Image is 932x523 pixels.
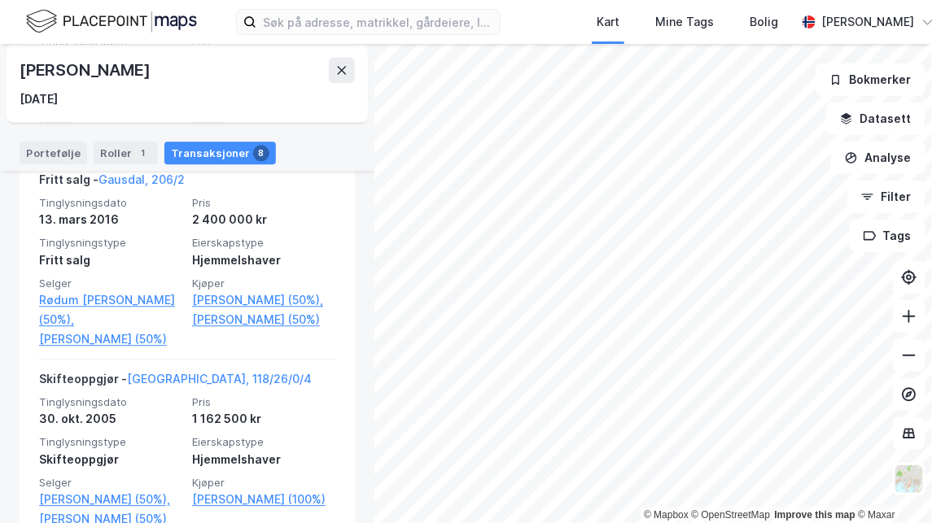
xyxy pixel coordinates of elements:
[192,310,335,329] a: [PERSON_NAME] (50%)
[775,509,855,521] a: Improve this map
[816,63,925,96] button: Bokmerker
[192,210,335,229] div: 2 400 000 kr
[851,445,932,523] div: Kontrollprogram for chat
[192,277,335,290] span: Kjøper
[26,7,197,36] img: logo.f888ab2527a4732fd821a326f86c7f29.svg
[655,12,714,32] div: Mine Tags
[20,89,58,109] div: [DATE]
[164,142,276,164] div: Transaksjoner
[192,196,335,210] span: Pris
[256,10,500,34] input: Søk på adresse, matrikkel, gårdeiere, leietakere eller personer
[39,409,182,429] div: 30. okt. 2005
[39,329,182,349] a: [PERSON_NAME] (50%)
[20,57,153,83] div: [PERSON_NAME]
[851,445,932,523] iframe: Chat Widget
[692,509,771,521] a: OpenStreetMap
[20,142,87,164] div: Portefølje
[831,142,925,174] button: Analyse
[39,395,182,409] span: Tinglysningsdato
[192,435,335,449] span: Eierskapstype
[192,409,335,429] div: 1 162 500 kr
[192,236,335,250] span: Eierskapstype
[39,490,182,509] a: [PERSON_NAME] (50%),
[98,172,185,186] a: Gausdal, 206/2
[39,290,182,329] a: Rødum [PERSON_NAME] (50%),
[750,12,778,32] div: Bolig
[39,450,182,469] div: Skifteoppgjør
[192,251,335,270] div: Hjemmelshaver
[127,372,312,386] a: [GEOGRAPHIC_DATA], 118/26/0/4
[192,476,335,490] span: Kjøper
[847,181,925,213] button: Filter
[39,170,185,196] div: Fritt salg -
[39,196,182,210] span: Tinglysningsdato
[94,142,158,164] div: Roller
[253,145,269,161] div: 8
[39,210,182,229] div: 13. mars 2016
[826,102,925,135] button: Datasett
[192,395,335,409] span: Pris
[39,236,182,250] span: Tinglysningstype
[822,12,915,32] div: [PERSON_NAME]
[192,290,335,310] a: [PERSON_NAME] (50%),
[192,490,335,509] a: [PERSON_NAME] (100%)
[39,277,182,290] span: Selger
[39,251,182,270] div: Fritt salg
[192,450,335,469] div: Hjemmelshaver
[135,145,151,161] div: 1
[39,476,182,490] span: Selger
[597,12,619,32] div: Kart
[644,509,689,521] a: Mapbox
[39,369,312,395] div: Skifteoppgjør -
[39,435,182,449] span: Tinglysningstype
[850,220,925,252] button: Tags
